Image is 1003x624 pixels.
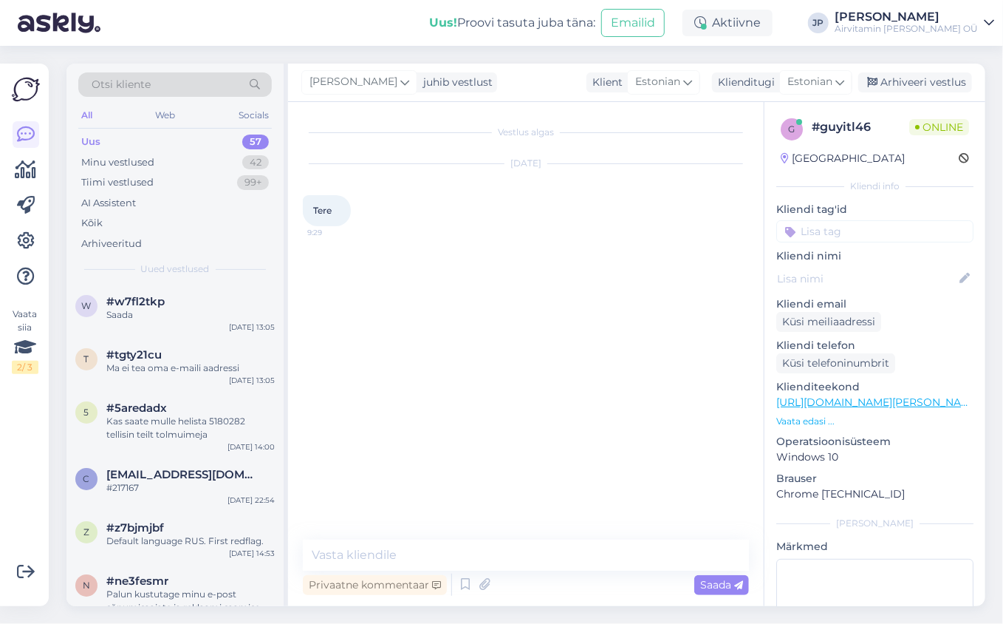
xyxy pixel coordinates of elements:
span: coolipreyly@hotmail.com [106,468,260,481]
div: Tiimi vestlused [81,175,154,190]
img: Askly Logo [12,75,40,104]
b: Uus! [429,16,457,30]
span: n [83,580,90,591]
div: Klient [586,75,623,90]
p: Kliendi email [776,296,973,312]
span: [PERSON_NAME] [309,74,397,90]
p: Windows 10 [776,450,973,465]
div: Minu vestlused [81,155,154,170]
div: Proovi tasuta juba täna: [429,14,595,32]
p: Operatsioonisüsteem [776,434,973,450]
span: Online [909,119,969,135]
p: Märkmed [776,539,973,555]
div: Arhiveeritud [81,237,142,251]
a: [URL][DOMAIN_NAME][PERSON_NAME] [776,396,980,409]
div: Privaatne kommentaar [303,575,447,595]
p: Vaata edasi ... [776,415,973,428]
span: Estonian [635,74,680,90]
p: Klienditeekond [776,379,973,395]
div: Küsi telefoninumbrit [776,353,895,373]
div: Palun kustutage minu e-post sõnumisaajate ja reklaami saamise listist ära. Teeksin seda ise, aga ... [106,588,275,614]
div: [PERSON_NAME] [776,517,973,530]
div: 2 / 3 [12,361,38,374]
span: t [84,353,89,364]
div: Vaata siia [12,308,38,374]
div: [DATE] [303,157,749,170]
div: #217167 [106,481,275,495]
span: Tere [313,205,332,216]
div: Vestlus algas [303,126,749,139]
button: Emailid [601,9,665,37]
div: 99+ [237,175,269,190]
span: #tgty21cu [106,348,162,362]
div: [DATE] 13:05 [229,375,275,386]
p: Kliendi tag'id [776,202,973,217]
div: Arhiveeri vestlus [858,72,972,92]
p: Brauser [776,471,973,486]
span: g [789,123,795,135]
span: Uued vestlused [141,262,210,276]
div: All [78,106,95,125]
span: c [83,473,90,484]
div: [GEOGRAPHIC_DATA] [781,151,905,166]
div: Kas saate mulle helista 5180282 tellisin teilt tolmuimeja [106,415,275,441]
span: Saada [700,578,743,591]
div: # guyitl46 [812,118,909,136]
span: #w7fl2tkp [106,295,165,308]
p: Kliendi telefon [776,338,973,353]
div: Küsi meiliaadressi [776,312,881,332]
div: [DATE] 22:54 [227,495,275,506]
p: Chrome [TECHNICAL_ID] [776,486,973,502]
div: Uus [81,135,100,149]
span: #z7bjmjbf [106,521,164,535]
div: JP [808,13,829,33]
input: Lisa tag [776,220,973,243]
div: [PERSON_NAME] [835,11,978,23]
div: [DATE] 14:53 [229,548,275,559]
div: 57 [242,135,269,149]
div: 42 [242,155,269,170]
span: w [82,300,92,311]
div: [DATE] 14:00 [227,441,275,452]
div: Airvitamin [PERSON_NAME] OÜ [835,23,978,35]
div: Klienditugi [712,75,775,90]
p: Kliendi nimi [776,248,973,264]
span: #ne3fesmr [106,574,168,588]
span: z [83,526,89,537]
span: 5 [84,407,89,418]
div: Default language RUS. First redflag. [106,535,275,548]
div: Web [153,106,179,125]
div: Socials [236,106,272,125]
div: Saada [106,308,275,322]
span: 9:29 [307,227,363,238]
div: AI Assistent [81,196,136,211]
div: juhib vestlust [417,75,493,90]
div: Kliendi info [776,180,973,193]
span: Estonian [787,74,832,90]
input: Lisa nimi [777,271,956,287]
div: [DATE] 13:05 [229,322,275,333]
span: Otsi kliente [92,77,151,92]
div: Aktiivne [682,10,773,36]
a: [PERSON_NAME]Airvitamin [PERSON_NAME] OÜ [835,11,994,35]
div: Ma ei tea oma e-maili aadressi [106,362,275,375]
span: #5aredadx [106,401,167,415]
div: Kõik [81,216,103,231]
